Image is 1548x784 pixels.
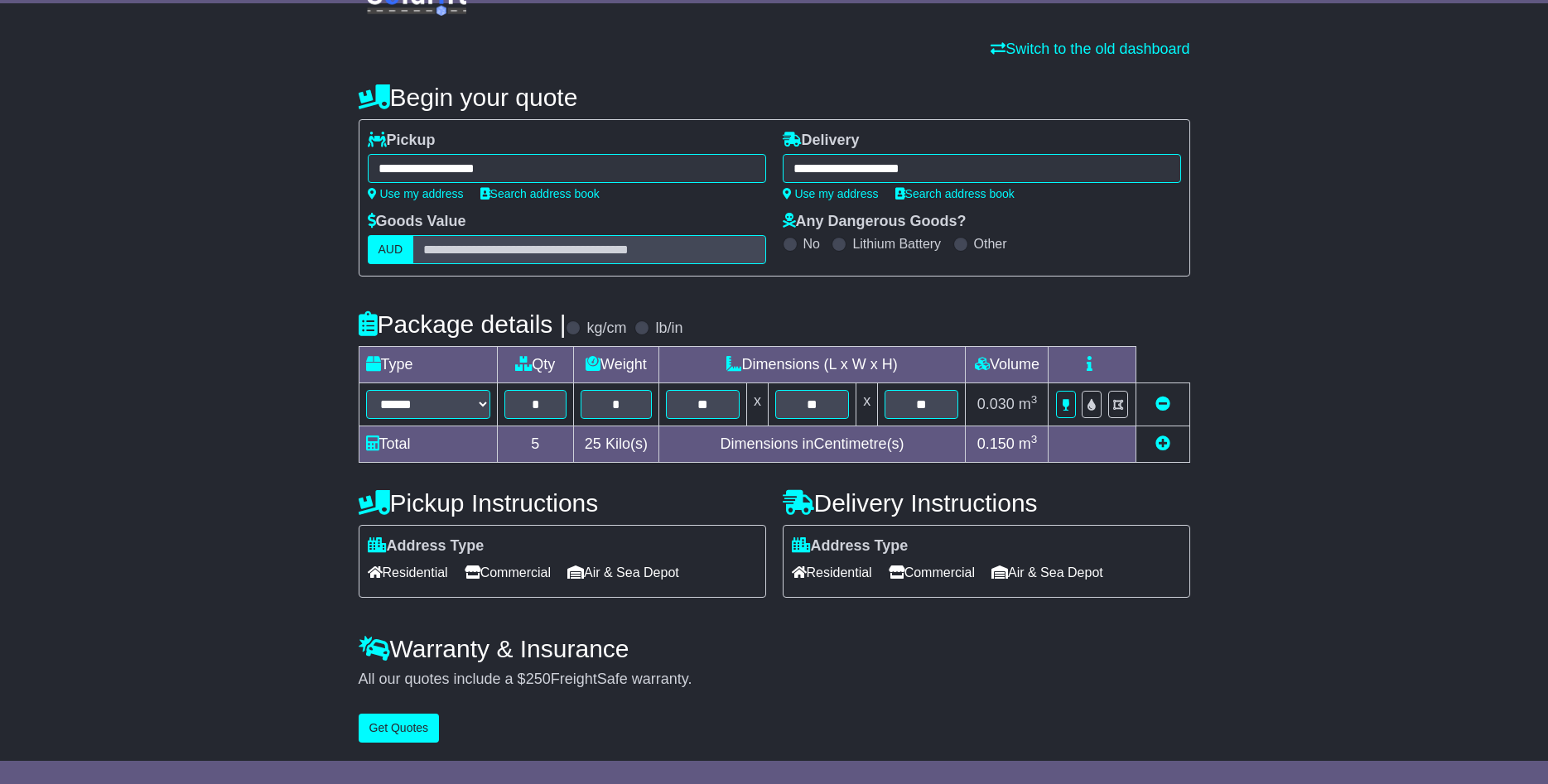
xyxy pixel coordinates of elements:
a: Use my address [783,187,879,200]
td: x [856,383,878,426]
span: Commercial [465,560,551,585]
td: Kilo(s) [574,426,659,463]
span: Air & Sea Depot [567,560,679,585]
span: Residential [368,560,448,585]
a: Switch to the old dashboard [991,41,1189,57]
span: m [1019,396,1038,412]
label: Any Dangerous Goods? [783,213,967,231]
td: Dimensions in Centimetre(s) [658,426,966,463]
label: Lithium Battery [852,236,941,252]
h4: Package details | [359,310,567,338]
label: Address Type [368,537,485,556]
td: x [746,383,768,426]
sup: 3 [1031,393,1038,406]
a: Search address book [480,187,600,200]
span: 0.150 [977,435,1015,452]
td: Weight [574,347,659,383]
label: No [803,236,820,252]
td: 5 [497,426,574,463]
span: 25 [585,435,601,452]
a: Search address book [895,187,1015,200]
label: lb/in [655,320,682,338]
span: Residential [792,560,872,585]
button: Get Quotes [359,714,440,743]
sup: 3 [1031,433,1038,445]
h4: Delivery Instructions [783,489,1190,517]
a: Remove this item [1155,396,1170,412]
td: Volume [966,347,1049,383]
h4: Begin your quote [359,84,1190,111]
label: Other [974,236,1007,252]
label: Address Type [792,537,909,556]
h4: Pickup Instructions [359,489,766,517]
td: Dimensions (L x W x H) [658,347,966,383]
a: Add new item [1155,435,1170,452]
a: Use my address [368,187,464,200]
div: All our quotes include a $ FreightSafe warranty. [359,671,1190,689]
label: Goods Value [368,213,466,231]
span: Air & Sea Depot [991,560,1103,585]
td: Qty [497,347,574,383]
td: Total [359,426,497,463]
h4: Warranty & Insurance [359,635,1190,662]
td: Type [359,347,497,383]
span: m [1019,435,1038,452]
span: 0.030 [977,396,1015,412]
label: Pickup [368,132,436,150]
label: Delivery [783,132,860,150]
label: AUD [368,235,414,264]
span: Commercial [889,560,975,585]
span: 250 [526,671,551,687]
label: kg/cm [586,320,626,338]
